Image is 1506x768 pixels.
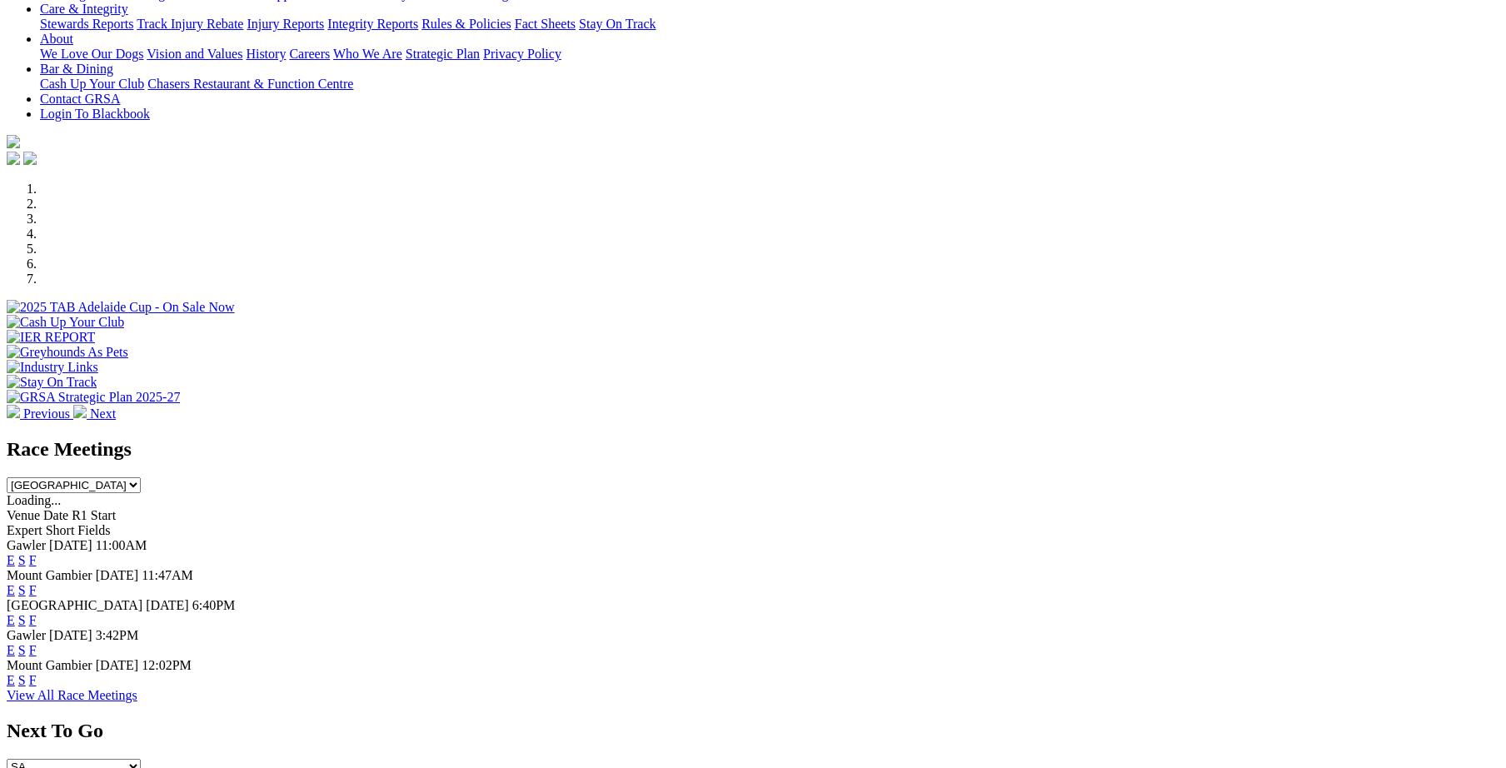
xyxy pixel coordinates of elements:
[23,152,37,165] img: twitter.svg
[246,47,286,61] a: History
[7,375,97,390] img: Stay On Track
[7,568,92,582] span: Mount Gambier
[29,553,37,567] a: F
[18,613,26,627] a: S
[7,720,1499,742] h2: Next To Go
[7,345,128,360] img: Greyhounds As Pets
[40,47,1499,62] div: About
[40,47,143,61] a: We Love Our Dogs
[7,523,42,537] span: Expert
[29,613,37,627] a: F
[142,568,193,582] span: 11:47AM
[7,330,95,345] img: IER REPORT
[18,553,26,567] a: S
[40,32,73,46] a: About
[7,390,180,405] img: GRSA Strategic Plan 2025-27
[96,568,139,582] span: [DATE]
[73,405,87,418] img: chevron-right-pager-white.svg
[7,508,40,522] span: Venue
[18,583,26,597] a: S
[192,598,236,612] span: 6:40PM
[40,17,1499,32] div: Care & Integrity
[137,17,243,31] a: Track Injury Rebate
[7,405,20,418] img: chevron-left-pager-white.svg
[147,47,242,61] a: Vision and Values
[40,77,144,91] a: Cash Up Your Club
[7,688,137,702] a: View All Race Meetings
[7,360,98,375] img: Industry Links
[515,17,576,31] a: Fact Sheets
[23,406,70,421] span: Previous
[142,658,192,672] span: 12:02PM
[77,523,110,537] span: Fields
[43,508,68,522] span: Date
[72,508,116,522] span: R1 Start
[7,598,142,612] span: [GEOGRAPHIC_DATA]
[7,538,46,552] span: Gawler
[40,17,133,31] a: Stewards Reports
[579,17,656,31] a: Stay On Track
[483,47,561,61] a: Privacy Policy
[49,628,92,642] span: [DATE]
[7,406,73,421] a: Previous
[289,47,330,61] a: Careers
[40,62,113,76] a: Bar & Dining
[7,300,235,315] img: 2025 TAB Adelaide Cup - On Sale Now
[7,493,61,507] span: Loading...
[40,107,150,121] a: Login To Blackbook
[29,643,37,657] a: F
[7,628,46,642] span: Gawler
[18,643,26,657] a: S
[18,673,26,687] a: S
[406,47,480,61] a: Strategic Plan
[333,47,402,61] a: Who We Are
[29,673,37,687] a: F
[40,2,128,16] a: Care & Integrity
[40,92,120,106] a: Contact GRSA
[90,406,116,421] span: Next
[147,77,353,91] a: Chasers Restaurant & Function Centre
[29,583,37,597] a: F
[327,17,418,31] a: Integrity Reports
[247,17,324,31] a: Injury Reports
[46,523,75,537] span: Short
[7,613,15,627] a: E
[146,598,189,612] span: [DATE]
[7,673,15,687] a: E
[7,553,15,567] a: E
[96,658,139,672] span: [DATE]
[96,628,139,642] span: 3:42PM
[7,643,15,657] a: E
[7,658,92,672] span: Mount Gambier
[49,538,92,552] span: [DATE]
[7,152,20,165] img: facebook.svg
[7,438,1499,461] h2: Race Meetings
[96,538,147,552] span: 11:00AM
[73,406,116,421] a: Next
[7,315,124,330] img: Cash Up Your Club
[7,135,20,148] img: logo-grsa-white.png
[421,17,511,31] a: Rules & Policies
[7,583,15,597] a: E
[40,77,1499,92] div: Bar & Dining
